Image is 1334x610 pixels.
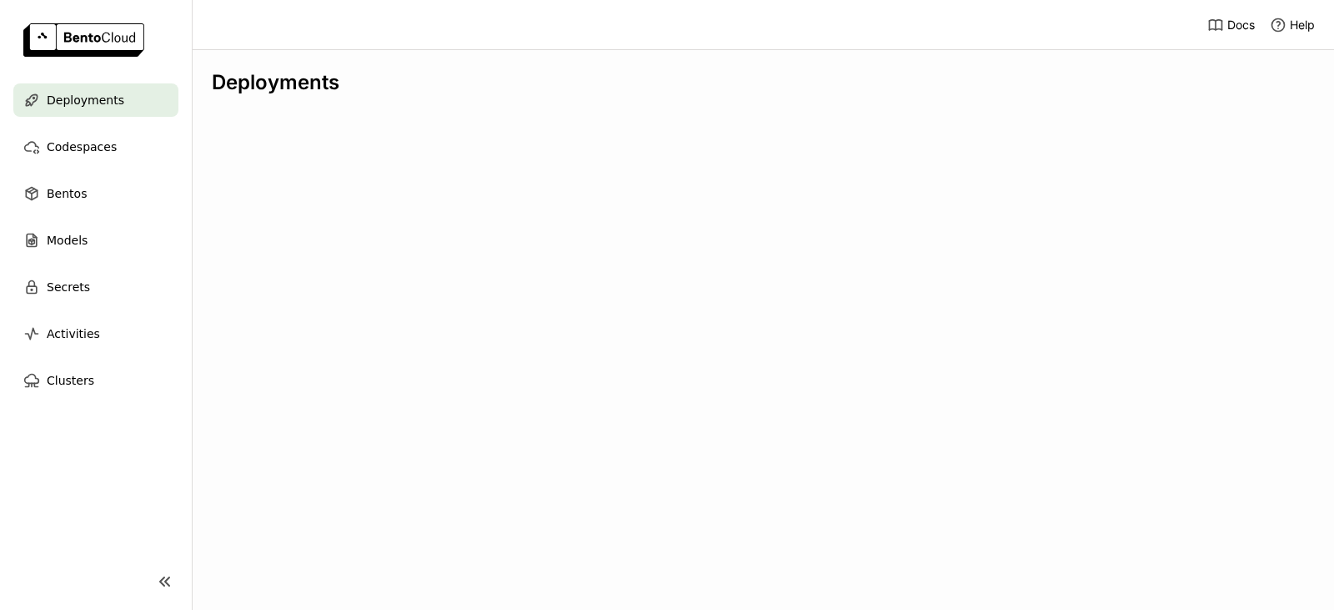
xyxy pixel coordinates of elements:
span: Codespaces [47,137,117,157]
a: Secrets [13,270,178,304]
a: Models [13,224,178,257]
span: Activities [47,324,100,344]
img: logo [23,23,144,57]
span: Bentos [47,184,87,204]
a: Docs [1207,17,1255,33]
a: Clusters [13,364,178,397]
div: Deployments [212,70,1314,95]
a: Bentos [13,177,178,210]
span: Models [47,230,88,250]
span: Docs [1227,18,1255,33]
a: Activities [13,317,178,350]
div: Help [1270,17,1315,33]
span: Secrets [47,277,90,297]
span: Deployments [47,90,124,110]
span: Help [1290,18,1315,33]
span: Clusters [47,371,94,391]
